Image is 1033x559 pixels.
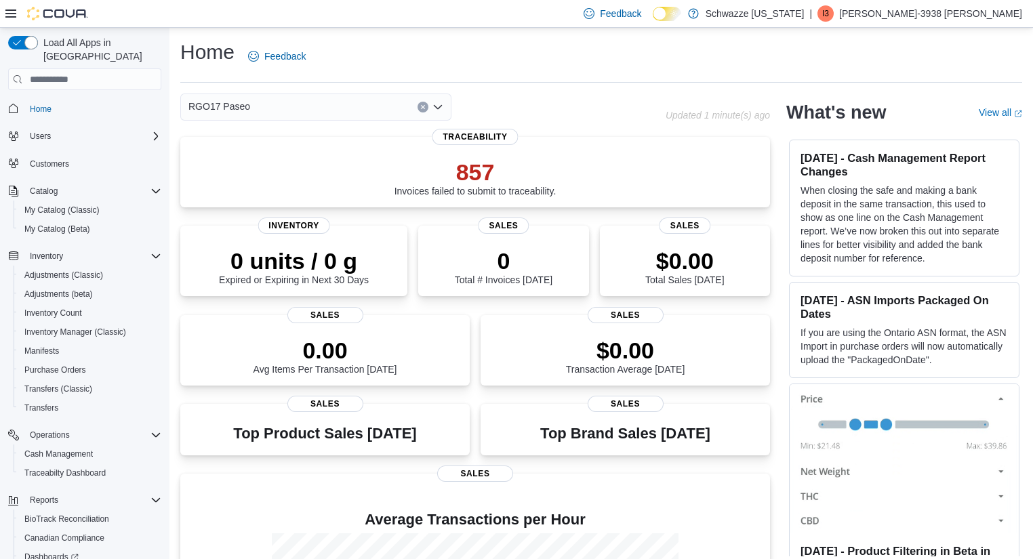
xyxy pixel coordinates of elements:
span: Transfers (Classic) [19,381,161,397]
button: Users [24,128,56,144]
span: Adjustments (beta) [24,289,93,299]
a: Inventory Count [19,305,87,321]
a: Purchase Orders [19,362,92,378]
a: Customers [24,156,75,172]
a: Transfers (Classic) [19,381,98,397]
span: Load All Apps in [GEOGRAPHIC_DATA] [38,36,161,63]
span: Catalog [24,183,161,199]
p: Schwazze [US_STATE] [706,5,805,22]
button: Reports [24,492,64,508]
p: 0.00 [254,337,397,364]
button: Operations [24,427,75,443]
button: Adjustments (beta) [14,285,167,304]
span: Users [30,131,51,142]
span: Reports [24,492,161,508]
a: Home [24,101,57,117]
p: $0.00 [645,247,724,274]
span: Manifests [19,343,161,359]
span: Purchase Orders [19,362,161,378]
span: Operations [24,427,161,443]
div: Isaac-3938 Holliday [817,5,834,22]
p: 0 [455,247,552,274]
p: $0.00 [566,337,685,364]
p: 0 units / 0 g [219,247,369,274]
button: Purchase Orders [14,360,167,379]
span: Inventory [24,248,161,264]
span: Inventory Manager (Classic) [24,327,126,337]
h1: Home [180,39,235,66]
button: Open list of options [432,102,443,112]
span: Inventory Manager (Classic) [19,324,161,340]
span: Sales [588,396,664,412]
a: My Catalog (Beta) [19,221,96,237]
p: Updated 1 minute(s) ago [666,110,770,121]
span: Canadian Compliance [24,533,104,543]
span: Traceabilty Dashboard [24,468,106,478]
span: Feedback [600,7,641,20]
span: Operations [30,430,70,440]
span: Home [24,100,161,117]
span: Feedback [264,49,306,63]
span: Adjustments (beta) [19,286,161,302]
a: Canadian Compliance [19,530,110,546]
span: I3 [822,5,829,22]
button: Transfers [14,398,167,417]
button: Users [3,127,167,146]
p: 857 [394,159,556,186]
span: Cash Management [24,449,93,459]
a: Feedback [243,43,311,70]
span: Customers [30,159,69,169]
a: Adjustments (beta) [19,286,98,302]
a: Traceabilty Dashboard [19,465,111,481]
button: My Catalog (Classic) [14,201,167,220]
button: Home [3,98,167,118]
span: Manifests [24,346,59,356]
a: Inventory Manager (Classic) [19,324,131,340]
span: Traceability [432,129,518,145]
button: Reports [3,491,167,510]
span: My Catalog (Beta) [19,221,161,237]
span: Sales [287,396,363,412]
p: | [809,5,812,22]
div: Invoices failed to submit to traceability. [394,159,556,196]
a: Manifests [19,343,64,359]
span: Sales [588,307,664,323]
span: Inventory [30,251,63,262]
p: [PERSON_NAME]-3938 [PERSON_NAME] [839,5,1022,22]
p: When closing the safe and making a bank deposit in the same transaction, this used to show as one... [801,184,1008,265]
button: Catalog [3,182,167,201]
span: BioTrack Reconciliation [19,511,161,527]
svg: External link [1014,110,1022,118]
span: Catalog [30,186,58,196]
span: Reports [30,495,58,505]
span: My Catalog (Classic) [19,202,161,218]
p: If you are using the Ontario ASN format, the ASN Import in purchase orders will now automatically... [801,326,1008,367]
span: Sales [287,307,363,323]
div: Total # Invoices [DATE] [455,247,552,285]
button: Canadian Compliance [14,529,167,547]
span: Transfers [19,400,161,416]
span: Users [24,128,161,144]
button: BioTrack Reconciliation [14,510,167,529]
span: Transfers [24,402,58,413]
a: My Catalog (Classic) [19,202,105,218]
span: Customers [24,155,161,172]
button: Inventory Count [14,304,167,323]
div: Transaction Average [DATE] [566,337,685,375]
h3: [DATE] - ASN Imports Packaged On Dates [801,293,1008,320]
span: Cash Management [19,446,161,462]
button: Transfers (Classic) [14,379,167,398]
span: Inventory Count [19,305,161,321]
button: Catalog [24,183,63,199]
span: Canadian Compliance [19,530,161,546]
h4: Average Transactions per Hour [191,512,759,528]
span: Adjustments (Classic) [24,270,103,281]
img: Cova [27,7,88,20]
span: My Catalog (Classic) [24,205,100,215]
span: Traceabilty Dashboard [19,465,161,481]
button: Inventory Manager (Classic) [14,323,167,341]
span: Sales [660,218,710,234]
button: Adjustments (Classic) [14,266,167,285]
h3: Top Brand Sales [DATE] [540,426,710,442]
span: BioTrack Reconciliation [24,514,109,524]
